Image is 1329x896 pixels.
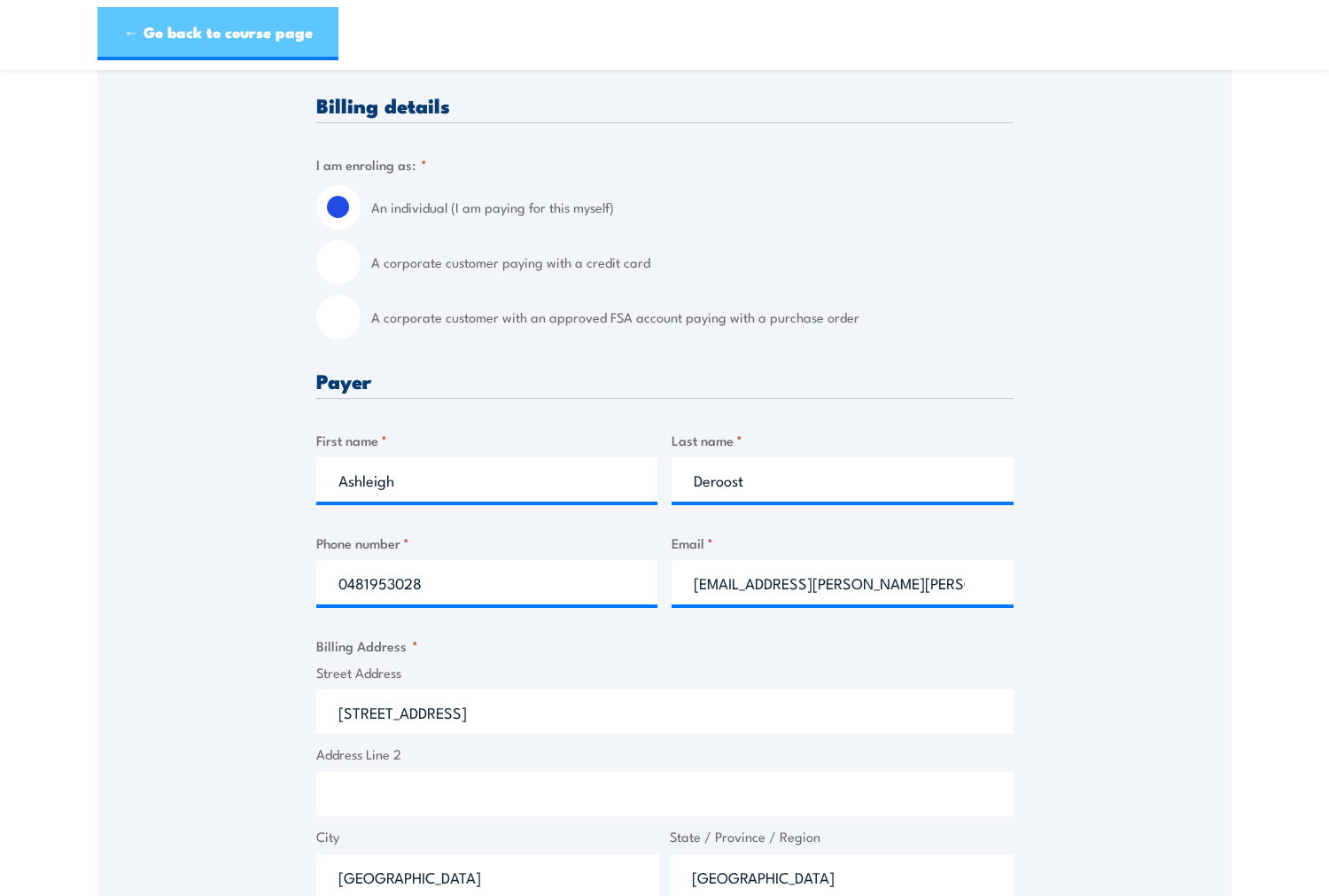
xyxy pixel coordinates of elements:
[316,744,1014,765] label: Address Line 2
[316,690,1014,734] input: Enter a location
[672,430,1014,450] label: Last name
[316,827,660,847] label: City
[316,154,427,175] legend: I am enroling as:
[371,295,1014,339] label: A corporate customer with an approved FSA account paying with a purchase order
[316,430,658,450] label: First name
[670,827,1014,847] label: State / Province / Region
[316,663,1014,683] label: Street Address
[316,635,418,656] legend: Billing Address
[316,95,1014,115] h3: Billing details
[371,185,1014,230] label: An individual (I am paying for this myself)
[316,533,658,553] label: Phone number
[672,533,1014,553] label: Email
[371,240,1014,284] label: A corporate customer paying with a credit card
[97,7,338,60] a: ← Go back to course page
[316,370,1014,391] h3: Payer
